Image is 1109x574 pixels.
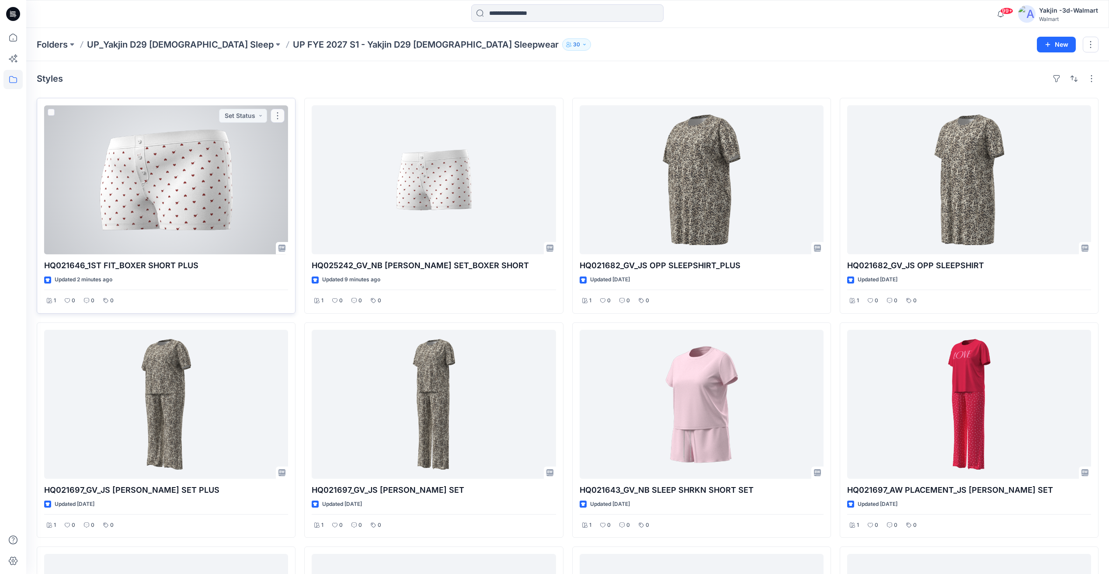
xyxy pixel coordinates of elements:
[37,73,63,84] h4: Styles
[44,330,288,479] a: HQ021697_GV_JS OPP PJ SET PLUS
[358,296,362,305] p: 0
[589,296,591,305] p: 1
[87,38,274,51] a: UP_Yakjin D29 [DEMOGRAPHIC_DATA] Sleep
[1039,16,1098,22] div: Walmart
[54,521,56,530] p: 1
[626,296,630,305] p: 0
[339,521,343,530] p: 0
[322,275,380,284] p: Updated 9 minutes ago
[44,484,288,496] p: HQ021697_GV_JS [PERSON_NAME] SET PLUS
[1037,37,1076,52] button: New
[847,484,1091,496] p: HQ021697_AW PLACEMENT_JS [PERSON_NAME] SET
[894,296,897,305] p: 0
[607,521,611,530] p: 0
[573,40,580,49] p: 30
[646,521,649,530] p: 0
[322,500,362,509] p: Updated [DATE]
[875,296,878,305] p: 0
[293,38,559,51] p: UP FYE 2027 S1 - Yakjin D29 [DEMOGRAPHIC_DATA] Sleepwear
[339,296,343,305] p: 0
[72,296,75,305] p: 0
[91,521,94,530] p: 0
[646,296,649,305] p: 0
[54,296,56,305] p: 1
[589,521,591,530] p: 1
[72,521,75,530] p: 0
[580,259,824,272] p: HQ021682_GV_JS OPP SLEEPSHIRT_PLUS
[562,38,591,51] button: 30
[857,296,859,305] p: 1
[894,521,897,530] p: 0
[1018,5,1036,23] img: avatar
[378,521,381,530] p: 0
[44,259,288,272] p: HQ021646_1ST FIT_BOXER SHORT PLUS
[312,484,556,496] p: HQ021697_GV_JS [PERSON_NAME] SET
[590,500,630,509] p: Updated [DATE]
[110,296,114,305] p: 0
[857,521,859,530] p: 1
[55,275,112,284] p: Updated 2 minutes ago
[1039,5,1098,16] div: Yakjin -3d-Walmart
[858,500,897,509] p: Updated [DATE]
[858,275,897,284] p: Updated [DATE]
[91,296,94,305] p: 0
[358,521,362,530] p: 0
[378,296,381,305] p: 0
[913,296,917,305] p: 0
[312,105,556,254] a: HQ025242_GV_NB CAMI BOXER SET_BOXER SHORT
[321,296,323,305] p: 1
[110,521,114,530] p: 0
[321,521,323,530] p: 1
[626,521,630,530] p: 0
[580,105,824,254] a: HQ021682_GV_JS OPP SLEEPSHIRT_PLUS
[312,330,556,479] a: HQ021697_GV_JS OPP PJ SET
[55,500,94,509] p: Updated [DATE]
[847,330,1091,479] a: HQ021697_AW PLACEMENT_JS OPP PJ SET
[580,330,824,479] a: HQ021643_GV_NB SLEEP SHRKN SHORT SET
[875,521,878,530] p: 0
[1000,7,1013,14] span: 99+
[913,521,917,530] p: 0
[590,275,630,284] p: Updated [DATE]
[847,259,1091,272] p: HQ021682_GV_JS OPP SLEEPSHIRT
[312,259,556,272] p: HQ025242_GV_NB [PERSON_NAME] SET_BOXER SHORT
[44,105,288,254] a: HQ021646_1ST FIT_BOXER SHORT PLUS
[847,105,1091,254] a: HQ021682_GV_JS OPP SLEEPSHIRT
[37,38,68,51] a: Folders
[607,296,611,305] p: 0
[580,484,824,496] p: HQ021643_GV_NB SLEEP SHRKN SHORT SET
